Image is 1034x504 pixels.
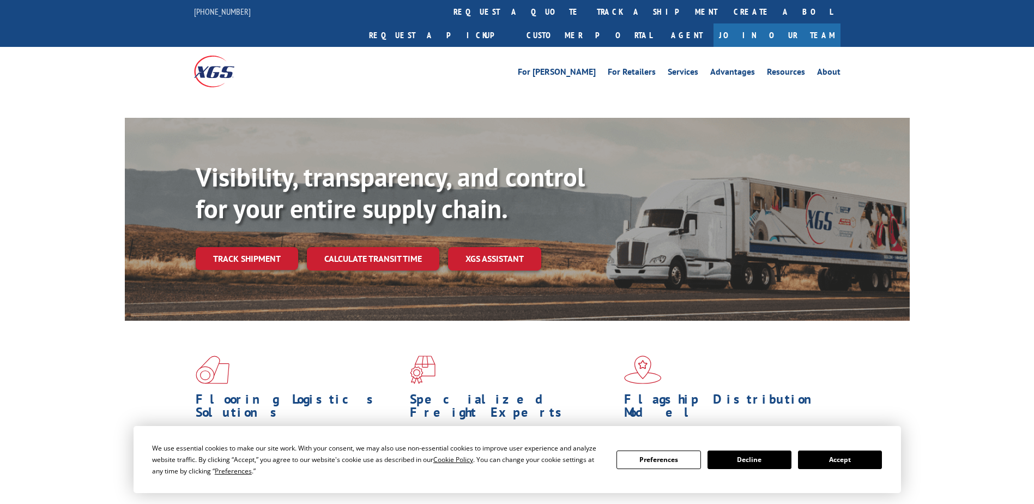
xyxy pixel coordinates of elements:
[817,68,840,80] a: About
[518,23,660,47] a: Customer Portal
[410,356,436,384] img: xgs-icon-focused-on-flooring-red
[668,68,698,80] a: Services
[307,247,439,271] a: Calculate transit time
[196,356,229,384] img: xgs-icon-total-supply-chain-intelligence-red
[410,393,616,424] h1: Specialized Freight Experts
[196,247,298,270] a: Track shipment
[194,6,251,17] a: [PHONE_NUMBER]
[215,466,252,476] span: Preferences
[767,68,805,80] a: Resources
[196,393,402,424] h1: Flooring Logistics Solutions
[660,23,713,47] a: Agent
[624,424,825,450] span: Our agile distribution network gives you nationwide inventory management on demand.
[710,68,755,80] a: Advantages
[624,393,830,424] h1: Flagship Distribution Model
[616,451,700,469] button: Preferences
[410,424,616,473] p: From overlength loads to delicate cargo, our experienced staff knows the best way to move your fr...
[134,426,901,493] div: Cookie Consent Prompt
[448,247,541,271] a: XGS ASSISTANT
[708,451,791,469] button: Decline
[433,455,473,464] span: Cookie Policy
[196,160,585,225] b: Visibility, transparency, and control for your entire supply chain.
[196,424,401,463] span: As an industry carrier of choice, XGS has brought innovation and dedication to flooring logistics...
[152,442,603,477] div: We use essential cookies to make our site work. With your consent, we may also use non-essential ...
[518,68,596,80] a: For [PERSON_NAME]
[798,451,882,469] button: Accept
[361,23,518,47] a: Request a pickup
[624,356,662,384] img: xgs-icon-flagship-distribution-model-red
[608,68,656,80] a: For Retailers
[713,23,840,47] a: Join Our Team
